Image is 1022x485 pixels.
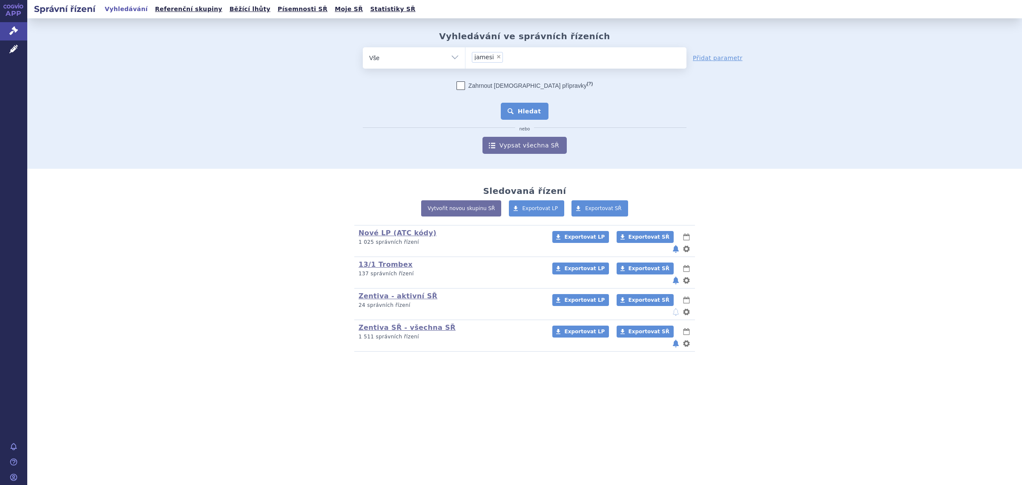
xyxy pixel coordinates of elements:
[359,302,541,309] p: 24 správních řízení
[564,297,605,303] span: Exportovat LP
[275,3,330,15] a: Písemnosti SŘ
[682,275,691,286] button: nastavení
[515,127,534,132] i: nebo
[672,244,680,254] button: notifikace
[617,231,674,243] a: Exportovat SŘ
[332,3,365,15] a: Moje SŘ
[509,200,565,217] a: Exportovat LP
[672,307,680,317] button: notifikace
[522,205,558,211] span: Exportovat LP
[496,54,501,59] span: ×
[682,326,691,337] button: lhůty
[629,234,669,240] span: Exportovat SŘ
[552,326,609,338] a: Exportovat LP
[367,3,418,15] a: Statistiky SŘ
[617,263,674,274] a: Exportovat SŘ
[359,239,541,246] p: 1 025 správních řízení
[693,54,743,62] a: Přidat parametr
[682,295,691,305] button: lhůty
[617,294,674,306] a: Exportovat SŘ
[564,234,605,240] span: Exportovat LP
[359,292,437,300] a: Zentiva - aktivní SŘ
[552,294,609,306] a: Exportovat LP
[672,275,680,286] button: notifikace
[359,323,456,332] a: Zentiva SŘ - všechna SŘ
[505,52,537,62] input: jamesi
[564,329,605,335] span: Exportovat LP
[552,263,609,274] a: Exportovat LP
[456,81,593,90] label: Zahrnout [DEMOGRAPHIC_DATA] přípravky
[672,338,680,349] button: notifikace
[359,270,541,277] p: 137 správních řízení
[571,200,628,217] a: Exportovat SŘ
[27,3,102,15] h2: Správní řízení
[227,3,273,15] a: Běžící lhůty
[359,260,413,268] a: 13/1 Trombex
[359,229,436,237] a: Nové LP (ATC kódy)
[421,200,501,217] a: Vytvořit novou skupinu SŘ
[585,205,622,211] span: Exportovat SŘ
[587,81,593,87] abbr: (?)
[682,232,691,242] button: lhůty
[617,326,674,338] a: Exportovat SŘ
[152,3,225,15] a: Referenční skupiny
[474,54,494,60] span: jamesi
[629,297,669,303] span: Exportovat SŘ
[439,31,610,41] h2: Vyhledávání ve správních řízeních
[483,186,566,196] h2: Sledovaná řízení
[501,103,549,120] button: Hledat
[629,329,669,335] span: Exportovat SŘ
[359,333,541,341] p: 1 511 správních řízení
[102,3,150,15] a: Vyhledávání
[552,231,609,243] a: Exportovat LP
[682,244,691,254] button: nastavení
[682,338,691,349] button: nastavení
[629,266,669,271] span: Exportovat SŘ
[682,263,691,274] button: lhůty
[682,307,691,317] button: nastavení
[564,266,605,271] span: Exportovat LP
[482,137,567,154] a: Vypsat všechna SŘ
